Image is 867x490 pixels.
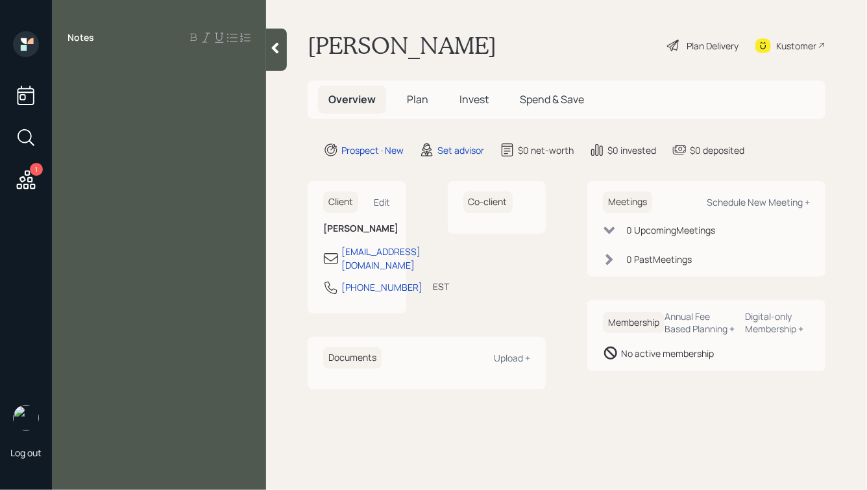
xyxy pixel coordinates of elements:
span: Invest [459,92,489,106]
div: $0 invested [607,143,656,157]
div: [EMAIL_ADDRESS][DOMAIN_NAME] [341,245,421,272]
div: Set advisor [437,143,484,157]
div: $0 net-worth [518,143,574,157]
h6: Co-client [463,191,513,213]
div: No active membership [621,347,714,360]
h1: [PERSON_NAME] [308,31,496,60]
div: Schedule New Meeting + [707,196,810,208]
div: Prospect · New [341,143,404,157]
span: Overview [328,92,376,106]
h6: Meetings [603,191,652,213]
div: [PHONE_NUMBER] [341,280,422,294]
h6: [PERSON_NAME] [323,223,391,234]
span: Plan [407,92,428,106]
div: Log out [10,447,42,459]
div: 1 [30,163,43,176]
div: $0 deposited [690,143,744,157]
div: 0 Upcoming Meeting s [626,223,715,237]
h6: Membership [603,312,665,334]
h6: Client [323,191,358,213]
div: Digital-only Membership + [746,310,810,335]
div: Annual Fee Based Planning + [665,310,735,335]
h6: Documents [323,347,382,369]
div: Upload + [494,352,530,364]
div: Edit [374,196,391,208]
div: Kustomer [776,39,816,53]
span: Spend & Save [520,92,584,106]
label: Notes [67,31,94,44]
div: 0 Past Meeting s [626,252,692,266]
div: EST [433,280,449,293]
img: hunter_neumayer.jpg [13,405,39,431]
div: Plan Delivery [687,39,739,53]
